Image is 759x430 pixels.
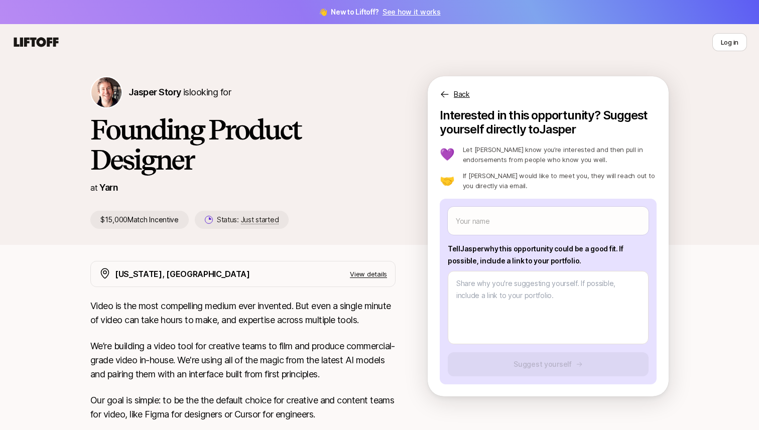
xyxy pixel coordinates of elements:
[241,215,279,224] span: Just started
[129,87,181,97] span: Jasper Story
[90,114,396,175] h1: Founding Product Designer
[712,33,747,51] button: Log in
[90,339,396,381] p: We’re building a video tool for creative teams to film and produce commercial-grade video in-hous...
[90,211,189,229] p: $15,000 Match Incentive
[319,6,441,18] span: 👋 New to Liftoff?
[90,299,396,327] p: Video is the most compelling medium ever invented. But even a single minute of video can take hou...
[115,267,250,280] p: [US_STATE], [GEOGRAPHIC_DATA]
[129,85,231,99] p: is looking for
[440,149,455,161] p: 💜
[91,77,121,107] img: Jasper Story
[350,269,387,279] p: View details
[454,88,470,100] p: Back
[440,175,455,187] p: 🤝
[463,171,657,191] p: If [PERSON_NAME] would like to meet you, they will reach out to you directly via email.
[217,214,279,226] p: Status:
[383,8,441,16] a: See how it works
[90,181,97,194] p: at
[463,145,657,165] p: Let [PERSON_NAME] know you’re interested and then pull in endorsements from people who know you w...
[448,243,649,267] p: Tell Jasper why this opportunity could be a good fit . If possible, include a link to your portfo...
[90,393,396,421] p: Our goal is simple: to be the the default choice for creative and content teams for video, like F...
[99,182,118,193] a: Yarn
[440,108,657,136] p: Interested in this opportunity? Suggest yourself directly to Jasper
